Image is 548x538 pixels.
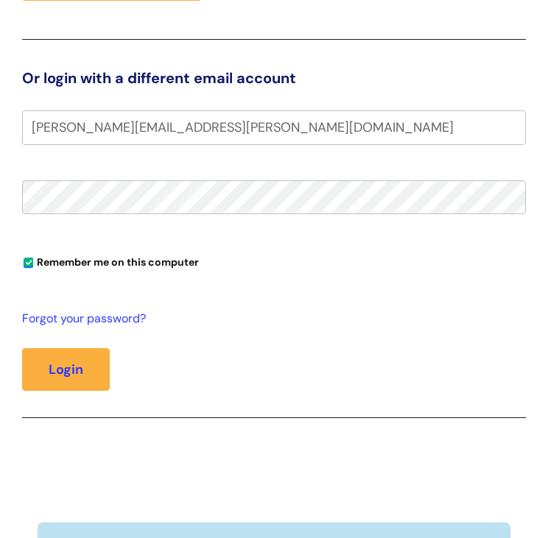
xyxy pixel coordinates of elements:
input: Your e-mail address [22,110,526,144]
h3: Or login with a different email account [22,69,526,87]
input: Remember me on this computer [24,258,33,268]
div: You can uncheck this option if you're logging in from a shared device [22,249,526,273]
label: Remember me on this computer [22,252,199,269]
a: Forgot your password? [22,308,519,330]
button: Login [22,348,110,391]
